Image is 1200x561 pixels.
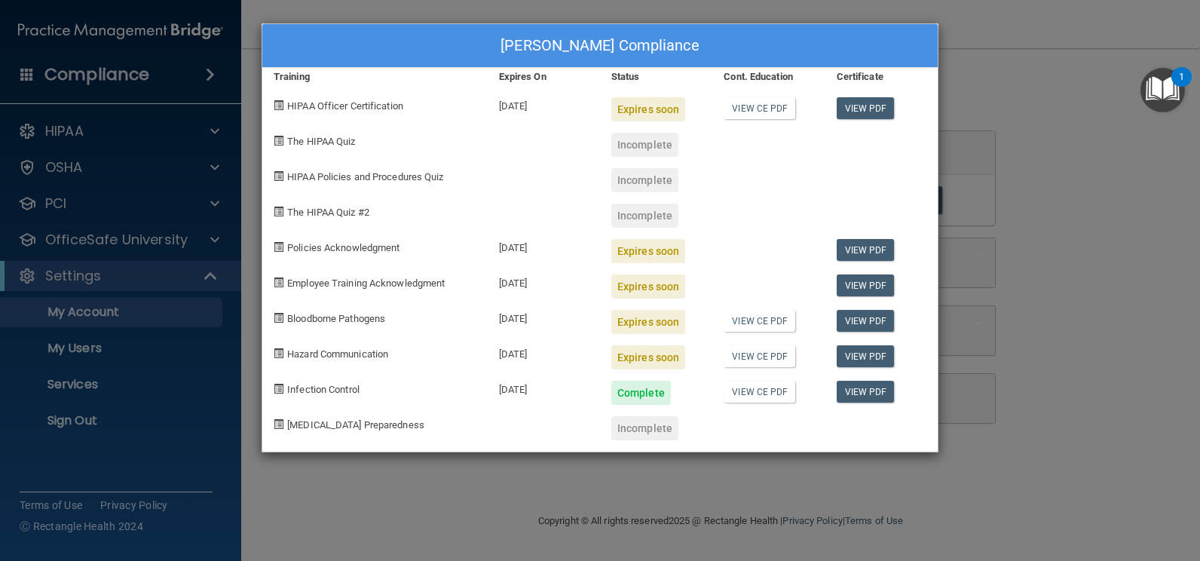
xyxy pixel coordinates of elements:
span: HIPAA Officer Certification [287,100,403,112]
div: Incomplete [611,204,678,228]
a: View CE PDF [724,97,795,119]
iframe: Drift Widget Chat Controller [939,454,1182,514]
a: View CE PDF [724,381,795,403]
a: View CE PDF [724,345,795,367]
div: [DATE] [488,228,600,263]
span: Employee Training Acknowledgment [287,277,445,289]
span: Hazard Communication [287,348,388,360]
span: Infection Control [287,384,360,395]
div: Expires soon [611,345,685,369]
a: View PDF [837,310,895,332]
span: HIPAA Policies and Procedures Quiz [287,171,443,182]
div: Expires soon [611,310,685,334]
button: Open Resource Center, 1 new notification [1140,68,1185,112]
div: Certificate [825,68,938,86]
div: Complete [611,381,671,405]
a: View PDF [837,274,895,296]
a: View PDF [837,381,895,403]
div: [DATE] [488,369,600,405]
div: Expires soon [611,274,685,299]
div: Expires soon [611,97,685,121]
span: Policies Acknowledgment [287,242,399,253]
div: [DATE] [488,86,600,121]
div: Expires On [488,68,600,86]
a: View PDF [837,239,895,261]
span: The HIPAA Quiz #2 [287,207,369,218]
span: [MEDICAL_DATA] Preparedness [287,419,424,431]
div: Incomplete [611,168,678,192]
a: View PDF [837,345,895,367]
a: View PDF [837,97,895,119]
div: [DATE] [488,263,600,299]
div: Incomplete [611,416,678,440]
a: View CE PDF [724,310,795,332]
div: [DATE] [488,299,600,334]
span: Bloodborne Pathogens [287,313,385,324]
div: Expires soon [611,239,685,263]
div: Status [600,68,712,86]
span: The HIPAA Quiz [287,136,355,147]
div: Incomplete [611,133,678,157]
div: 1 [1179,77,1184,97]
div: Training [262,68,488,86]
div: [PERSON_NAME] Compliance [262,24,938,68]
div: Cont. Education [712,68,825,86]
div: [DATE] [488,334,600,369]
